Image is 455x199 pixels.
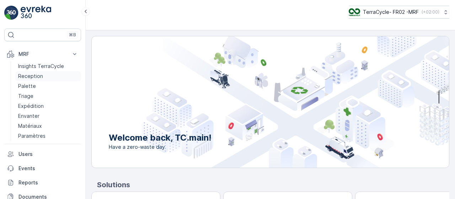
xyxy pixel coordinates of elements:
p: Solutions [97,179,449,190]
p: Reports [18,179,78,186]
p: Reception [18,73,43,80]
a: Palette [15,81,81,91]
a: Events [4,161,81,176]
p: Insights TerraCycle [18,63,64,70]
img: logo [4,6,18,20]
a: Triage [15,91,81,101]
p: Expédition [18,103,44,110]
p: Triage [18,93,33,100]
a: Matériaux [15,121,81,131]
a: Expédition [15,101,81,111]
a: Reports [4,176,81,190]
img: terracycle.png [349,8,360,16]
button: TerraCycle- FR02 -MRF(+02:00) [349,6,449,19]
a: Paramètres [15,131,81,141]
p: MRF [18,51,67,58]
img: city illustration [141,36,449,168]
p: ⌘B [69,32,76,38]
a: Insights TerraCycle [15,61,81,71]
p: Matériaux [18,122,42,130]
button: MRF [4,47,81,61]
p: Users [18,151,78,158]
p: TerraCycle- FR02 -MRF [363,9,419,16]
p: Envanter [18,112,39,120]
p: Palette [18,83,36,90]
p: ( +02:00 ) [422,9,439,15]
p: Paramètres [18,132,45,140]
img: logo_light-DOdMpM7g.png [21,6,51,20]
p: Events [18,165,78,172]
a: Envanter [15,111,81,121]
a: Reception [15,71,81,81]
a: Users [4,147,81,161]
span: Have a zero-waste day [109,143,212,151]
p: Welcome back, TC.main! [109,132,212,143]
